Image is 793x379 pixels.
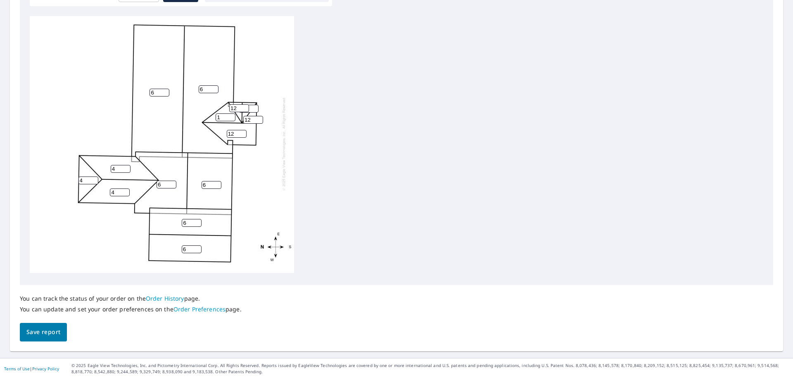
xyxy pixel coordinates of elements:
[20,306,242,313] p: You can update and set your order preferences on the page.
[173,305,226,313] a: Order Preferences
[4,366,59,371] p: |
[26,327,60,337] span: Save report
[20,323,67,341] button: Save report
[146,294,184,302] a: Order History
[71,363,789,375] p: © 2025 Eagle View Technologies, Inc. and Pictometry International Corp. All Rights Reserved. Repo...
[32,366,59,372] a: Privacy Policy
[20,295,242,302] p: You can track the status of your order on the page.
[4,366,30,372] a: Terms of Use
